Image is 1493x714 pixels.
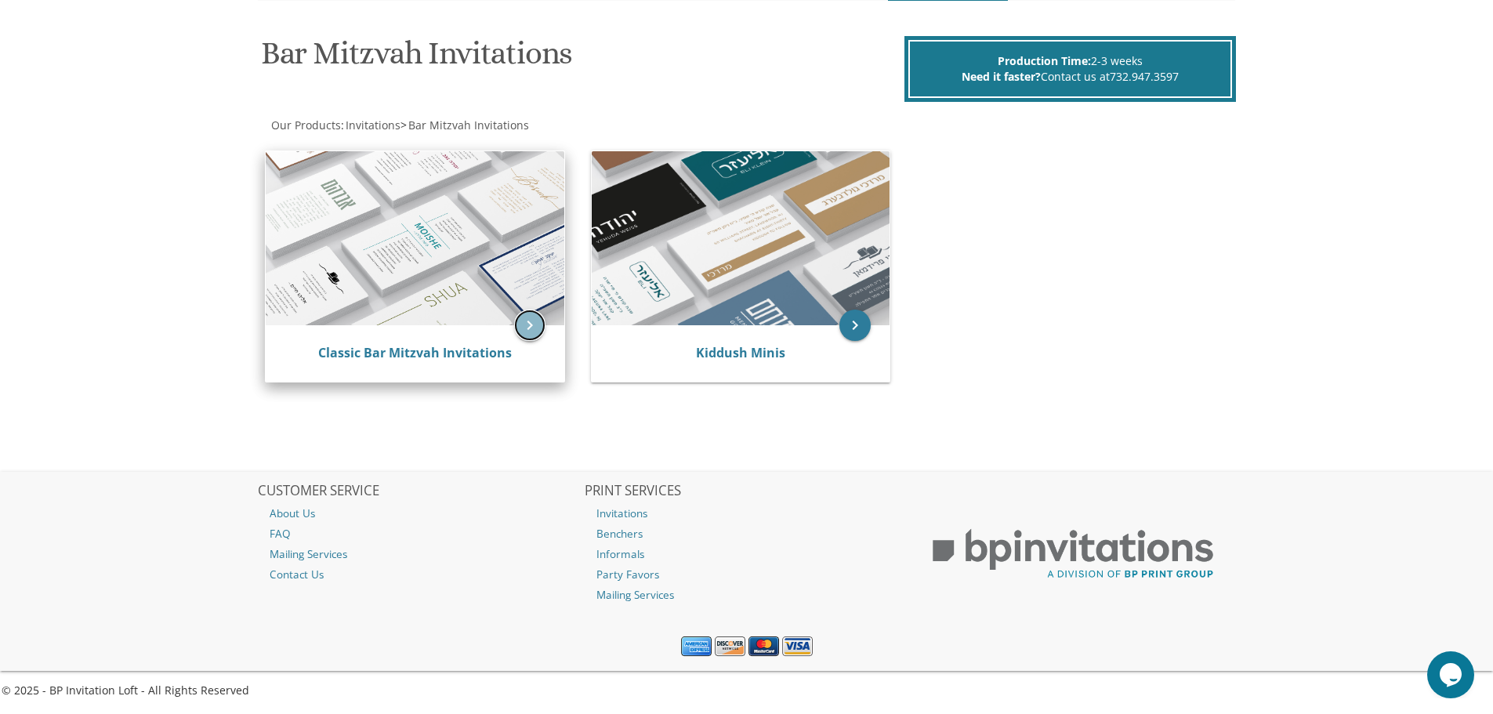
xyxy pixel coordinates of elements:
[585,544,909,564] a: Informals
[715,636,745,657] img: Discover
[585,484,909,499] h2: PRINT SERVICES
[318,344,512,361] a: Classic Bar Mitzvah Invitations
[681,636,712,657] img: American Express
[270,118,341,132] a: Our Products
[696,344,785,361] a: Kiddush Minis
[911,515,1235,593] img: BP Print Group
[839,310,871,341] a: keyboard_arrow_right
[748,636,779,657] img: MasterCard
[514,310,545,341] a: keyboard_arrow_right
[585,564,909,585] a: Party Favors
[258,503,582,524] a: About Us
[1427,651,1477,698] iframe: chat widget
[782,636,813,657] img: Visa
[585,585,909,605] a: Mailing Services
[344,118,400,132] a: Invitations
[258,544,582,564] a: Mailing Services
[998,53,1091,68] span: Production Time:
[962,69,1041,84] span: Need it faster?
[258,524,582,544] a: FAQ
[266,151,564,325] img: Classic Bar Mitzvah Invitations
[408,118,529,132] span: Bar Mitzvah Invitations
[346,118,400,132] span: Invitations
[407,118,529,132] a: Bar Mitzvah Invitations
[592,151,890,325] img: Kiddush Minis
[585,524,909,544] a: Benchers
[258,118,747,133] div: :
[258,564,582,585] a: Contact Us
[400,118,529,132] span: >
[1110,69,1179,84] a: 732.947.3597
[585,503,909,524] a: Invitations
[908,40,1232,98] div: 2-3 weeks Contact us at
[261,36,901,82] h1: Bar Mitzvah Invitations
[258,484,582,499] h2: CUSTOMER SERVICE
